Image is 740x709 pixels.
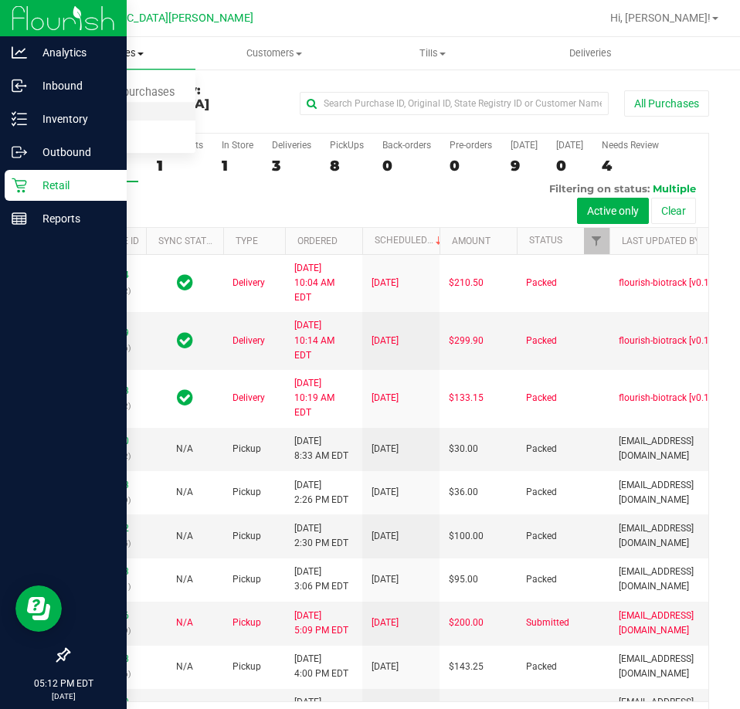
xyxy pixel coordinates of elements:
[372,660,399,674] span: [DATE]
[355,46,511,60] span: Tills
[177,272,193,293] span: In Sync
[449,391,484,405] span: $133.15
[602,157,659,175] div: 4
[15,585,62,632] iframe: Resource center
[12,144,27,160] inline-svg: Outbound
[372,616,399,630] span: [DATE]
[222,140,253,151] div: In Store
[27,76,120,95] p: Inbound
[176,487,193,497] span: Not Applicable
[12,45,27,60] inline-svg: Analytics
[526,391,557,405] span: Packed
[294,434,348,463] span: [DATE] 8:33 AM EDT
[619,276,719,290] span: flourish-biotrack [v0.1.0]
[233,572,261,587] span: Pickup
[372,529,399,544] span: [DATE]
[7,690,120,702] p: [DATE]
[12,78,27,93] inline-svg: Inbound
[653,182,696,195] span: Multiple
[233,616,261,630] span: Pickup
[549,182,650,195] span: Filtering on status:
[27,143,120,161] p: Outbound
[158,236,218,246] a: Sync Status
[176,443,193,454] span: Not Applicable
[195,37,354,70] a: Customers
[449,529,484,544] span: $100.00
[176,529,193,544] button: N/A
[294,565,348,594] span: [DATE] 3:06 PM EDT
[372,485,399,500] span: [DATE]
[602,140,659,151] div: Needs Review
[12,111,27,127] inline-svg: Inventory
[294,521,348,551] span: [DATE] 2:30 PM EDT
[526,485,557,500] span: Packed
[176,442,193,456] button: N/A
[526,660,557,674] span: Packed
[176,660,193,674] button: N/A
[233,485,261,500] span: Pickup
[233,391,265,405] span: Delivery
[610,12,711,24] span: Hi, [PERSON_NAME]!
[27,110,120,128] p: Inventory
[584,228,609,254] a: Filter
[176,572,193,587] button: N/A
[236,236,258,246] a: Type
[12,211,27,226] inline-svg: Reports
[176,617,193,628] span: Not Applicable
[372,442,399,456] span: [DATE]
[176,574,193,585] span: Not Applicable
[297,236,338,246] a: Ordered
[450,140,492,151] div: Pre-orders
[556,140,583,151] div: [DATE]
[196,46,353,60] span: Customers
[294,261,353,306] span: [DATE] 10:04 AM EDT
[372,334,399,348] span: [DATE]
[619,334,719,348] span: flourish-biotrack [v0.1.0]
[27,176,120,195] p: Retail
[449,276,484,290] span: $210.50
[222,157,253,175] div: 1
[548,46,633,60] span: Deliveries
[233,276,265,290] span: Delivery
[294,376,353,421] span: [DATE] 10:19 AM EDT
[449,616,484,630] span: $200.00
[176,531,193,541] span: Not Applicable
[300,92,609,115] input: Search Purchase ID, Original ID, State Registry ID or Customer Name...
[233,529,261,544] span: Pickup
[382,140,431,151] div: Back-orders
[511,140,538,151] div: [DATE]
[176,485,193,500] button: N/A
[372,276,399,290] span: [DATE]
[624,90,709,117] button: All Purchases
[449,334,484,348] span: $299.90
[272,157,311,175] div: 3
[526,334,557,348] span: Packed
[449,442,478,456] span: $30.00
[176,616,193,630] button: N/A
[272,140,311,151] div: Deliveries
[177,387,193,409] span: In Sync
[375,235,445,246] a: Scheduled
[177,330,193,351] span: In Sync
[294,318,353,363] span: [DATE] 10:14 AM EDT
[37,37,195,70] a: Purchases Summary of purchases Fulfillment All purchases
[382,157,431,175] div: 0
[526,616,569,630] span: Submitted
[511,157,538,175] div: 9
[27,43,120,62] p: Analytics
[330,140,364,151] div: PickUps
[526,276,557,290] span: Packed
[233,334,265,348] span: Delivery
[651,198,696,224] button: Clear
[526,442,557,456] span: Packed
[63,12,253,25] span: [GEOGRAPHIC_DATA][PERSON_NAME]
[622,236,700,246] a: Last Updated By
[577,198,649,224] button: Active only
[294,478,348,507] span: [DATE] 2:26 PM EDT
[449,572,478,587] span: $95.00
[619,391,719,405] span: flourish-biotrack [v0.1.0]
[450,157,492,175] div: 0
[233,660,261,674] span: Pickup
[449,485,478,500] span: $36.00
[27,209,120,228] p: Reports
